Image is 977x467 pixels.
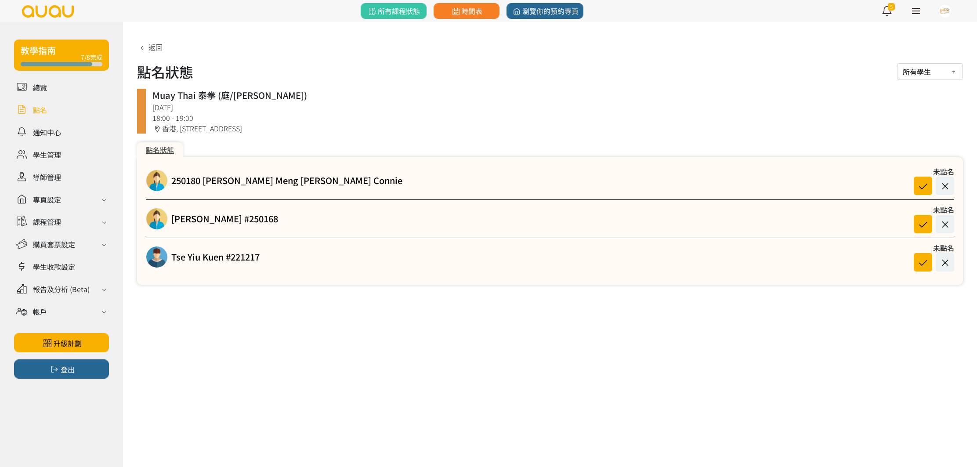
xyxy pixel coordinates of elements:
[434,3,499,19] a: 時間表
[33,306,47,317] div: 帳戶
[361,3,427,19] a: 所有課程狀態
[450,6,482,16] span: 時間表
[137,142,183,157] div: 點名狀態
[511,6,579,16] span: 瀏覽你的預約專頁
[33,194,61,205] div: 專頁設定
[152,123,956,134] div: 香港, [STREET_ADDRESS]
[906,204,954,215] div: 未點名
[367,6,420,16] span: 所有課程狀態
[137,61,193,82] h1: 點名狀態
[137,42,163,52] a: 返回
[171,250,260,264] a: Tse Yiu Kuen #221217
[507,3,583,19] a: 瀏覽你的預約專頁
[152,112,956,123] div: 18:00 - 19:00
[14,333,109,352] a: 升級計劃
[14,359,109,379] button: 登出
[888,3,895,11] span: 5
[171,212,278,225] a: [PERSON_NAME] #250168
[33,239,75,250] div: 購買套票設定
[906,166,954,177] div: 未點名
[152,102,956,112] div: [DATE]
[33,284,90,294] div: 報告及分析 (Beta)
[171,174,402,187] a: 250180 [PERSON_NAME] Meng [PERSON_NAME] Connie
[148,42,163,52] span: 返回
[152,89,956,102] div: Muay Thai 泰拳 (庭/[PERSON_NAME])
[906,243,954,253] div: 未點名
[21,5,75,18] img: logo.svg
[33,217,61,227] div: 課程管理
